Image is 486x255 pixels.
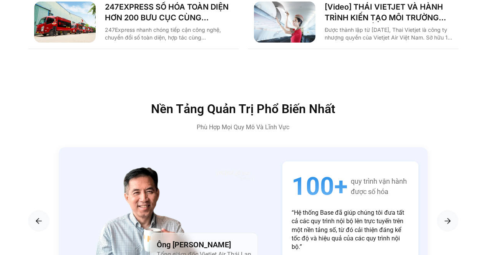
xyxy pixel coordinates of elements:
[80,103,406,115] h2: Nền Tảng Quản Trị Phổ Biến Nhất
[437,210,458,232] div: Next slide
[34,2,96,43] img: 247 express chuyển đổi số cùng base
[28,210,50,232] div: Previous slide
[34,216,43,225] img: arrow-right.png
[325,26,452,41] p: Được thành lập từ [DATE], Thai Vietjet là công ty nhượng quyền của Vietjet Air Việt Nam. Sở hữu 1...
[105,2,232,23] a: 247EXPRESS SỐ HÓA TOÀN DIỆN HƠN 200 BƯU CỤC CÙNG [DOMAIN_NAME]
[351,176,407,197] span: quy trình vận hành được số hóa
[292,171,348,202] span: 100+
[443,216,452,225] img: arrow-right-1.png
[80,123,406,132] p: Phù Hợp Mọi Quy Mô Và Lĩnh Vực
[105,26,232,41] p: 247Express nhanh chóng tiếp cận công nghệ, chuyển đổi số toàn diện, hợp tác cùng [DOMAIN_NAME] để...
[325,2,452,23] a: [Video] THÁI VIETJET VÀ HÀNH TRÌNH KIẾN TẠO MÔI TRƯỜNG LÀM VIỆC SỐ CÙNG [DOMAIN_NAME]
[216,162,254,188] img: 68409c16f3c0ce3d4d2f0870_Frame%201948754466.avif
[254,2,315,43] img: Thai VietJet chuyển đổi số cùng Basevn
[292,209,409,252] p: “Hệ thống Base đã giúp chúng tôi đưa tất cả các quy trình nội bộ lên trực tuyến trên một nền tảng...
[157,239,251,250] h4: Ông [PERSON_NAME]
